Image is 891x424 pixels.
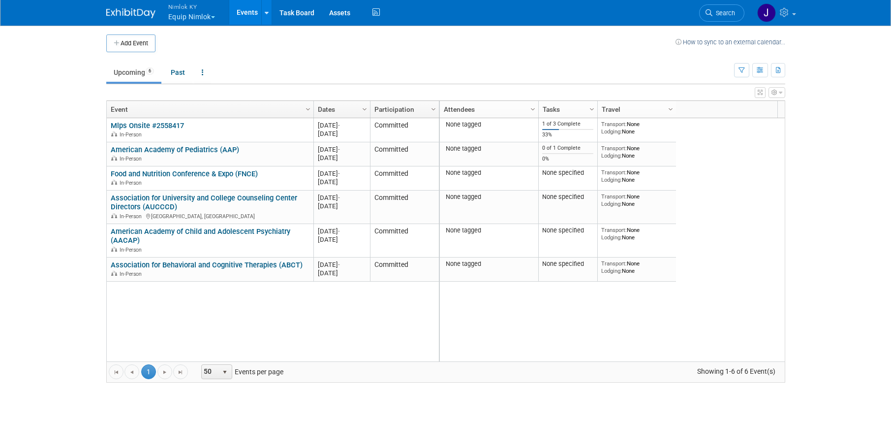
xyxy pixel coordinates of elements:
td: Committed [370,258,439,282]
div: 33% [542,131,593,138]
span: Column Settings [430,105,437,113]
span: - [338,261,340,268]
span: Lodging: [601,234,622,241]
a: Association for University and College Counseling Center Directors (AUCCCD) [111,194,297,212]
span: Transport: [601,169,627,176]
span: In-Person [120,180,145,186]
span: Lodging: [601,200,622,207]
td: Committed [370,118,439,142]
span: Lodging: [601,176,622,183]
div: None None [601,227,672,241]
td: Committed [370,142,439,166]
span: Go to the previous page [128,368,136,376]
div: 0 of 1 Complete [542,145,593,152]
span: Transport: [601,227,627,233]
span: Column Settings [588,105,596,113]
span: Lodging: [601,267,622,274]
a: Mlps Onsite #2558417 [111,121,184,130]
span: Column Settings [361,105,369,113]
span: In-Person [120,156,145,162]
div: None tagged [443,121,534,129]
div: None tagged [443,145,534,153]
div: None specified [542,169,593,177]
img: In-Person Event [111,180,117,185]
span: Transport: [601,121,627,128]
span: Transport: [601,193,627,200]
div: [DATE] [318,121,366,130]
div: [GEOGRAPHIC_DATA], [GEOGRAPHIC_DATA] [111,212,309,220]
a: American Academy of Pediatrics (AAP) [111,145,239,154]
span: Transport: [601,260,627,267]
img: ExhibitDay [106,8,155,18]
div: [DATE] [318,202,366,210]
a: Dates [318,101,364,118]
a: Column Settings [586,101,597,116]
img: In-Person Event [111,247,117,252]
span: select [221,368,229,376]
div: None specified [542,193,593,201]
a: Go to the previous page [124,364,139,379]
a: Column Settings [359,101,370,116]
a: Travel [602,101,670,118]
div: None None [601,169,672,183]
div: [DATE] [318,194,366,202]
a: How to sync to an external calendar... [676,38,785,46]
td: Committed [370,166,439,191]
span: Transport: [601,145,627,152]
span: - [338,194,340,201]
div: None tagged [443,260,534,268]
a: Column Settings [303,101,313,116]
span: Go to the next page [161,368,169,376]
a: Tasks [543,101,591,118]
div: [DATE] [318,227,366,235]
div: None None [601,193,672,207]
div: None specified [542,260,593,268]
span: Lodging: [601,152,622,159]
span: - [338,146,340,153]
div: [DATE] [318,178,366,186]
span: Search [712,9,735,17]
a: Column Settings [665,101,676,116]
a: Past [163,63,192,82]
div: None tagged [443,227,534,234]
span: In-Person [120,247,145,253]
span: Lodging: [601,128,622,135]
a: Go to the last page [173,364,188,379]
span: 1 [141,364,156,379]
div: [DATE] [318,130,366,138]
div: 0% [542,156,593,163]
td: Committed [370,224,439,258]
span: - [338,170,340,177]
div: 1 of 3 Complete [542,121,593,128]
td: Committed [370,191,439,224]
div: None specified [542,227,593,234]
span: Go to the first page [112,368,120,376]
img: Jamie Dunn [757,3,776,22]
a: Column Settings [527,101,538,116]
button: Add Event [106,34,155,52]
span: Go to the last page [177,368,184,376]
span: Showing 1-6 of 6 Event(s) [688,364,784,378]
div: [DATE] [318,169,366,178]
div: None None [601,145,672,159]
a: American Academy of Child and Adolescent Psychiatry (AACAP) [111,227,290,245]
img: In-Person Event [111,156,117,161]
span: 6 [146,67,154,75]
span: Column Settings [529,105,537,113]
div: None tagged [443,193,534,201]
a: Go to the next page [157,364,172,379]
img: In-Person Event [111,271,117,276]
a: Participation [374,101,432,118]
div: [DATE] [318,154,366,162]
span: Nimlok KY [168,1,215,12]
img: In-Person Event [111,213,117,218]
div: [DATE] [318,145,366,154]
span: Column Settings [304,105,312,113]
a: Upcoming6 [106,63,161,82]
div: [DATE] [318,261,366,269]
a: Association for Behavioral and Cognitive Therapies (ABCT) [111,261,303,269]
span: Column Settings [667,105,675,113]
div: [DATE] [318,235,366,244]
span: In-Person [120,213,145,220]
a: Search [699,4,744,22]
